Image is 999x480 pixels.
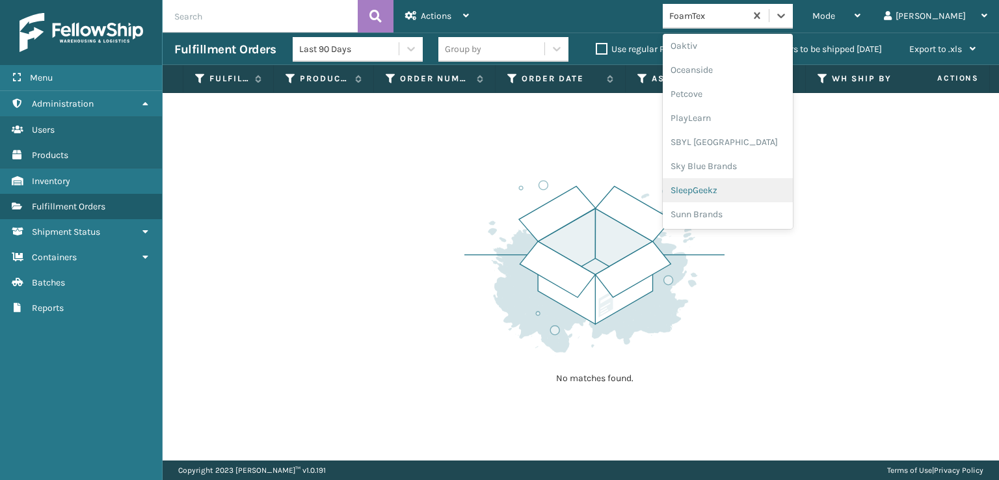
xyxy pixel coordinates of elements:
[887,460,983,480] div: |
[32,226,100,237] span: Shipment Status
[663,130,793,154] div: SBYL [GEOGRAPHIC_DATA]
[756,44,882,55] label: Orders to be shipped [DATE]
[663,34,793,58] div: Oaktiv
[32,302,64,313] span: Reports
[32,176,70,187] span: Inventory
[20,13,143,52] img: logo
[32,277,65,288] span: Batches
[178,460,326,480] p: Copyright 2023 [PERSON_NAME]™ v 1.0.191
[32,98,94,109] span: Administration
[663,154,793,178] div: Sky Blue Brands
[174,42,276,57] h3: Fulfillment Orders
[896,68,987,89] span: Actions
[300,73,349,85] label: Product SKU
[934,466,983,475] a: Privacy Policy
[522,73,600,85] label: Order Date
[32,150,68,161] span: Products
[663,82,793,106] div: Petcove
[832,73,911,85] label: WH Ship By Date
[887,466,932,475] a: Terms of Use
[663,58,793,82] div: Oceanside
[663,202,793,226] div: Sunn Brands
[30,72,53,83] span: Menu
[663,178,793,202] div: SleepGeekz
[812,10,835,21] span: Mode
[909,44,962,55] span: Export to .xls
[32,201,105,212] span: Fulfillment Orders
[32,252,77,263] span: Containers
[32,124,55,135] span: Users
[652,73,691,85] label: Assigned Carrier Service
[299,42,400,56] div: Last 90 Days
[445,42,481,56] div: Group by
[400,73,470,85] label: Order Number
[421,10,451,21] span: Actions
[596,44,728,55] label: Use regular Palletizing mode
[663,106,793,130] div: PlayLearn
[209,73,248,85] label: Fulfillment Order Id
[669,9,747,23] div: FoamTex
